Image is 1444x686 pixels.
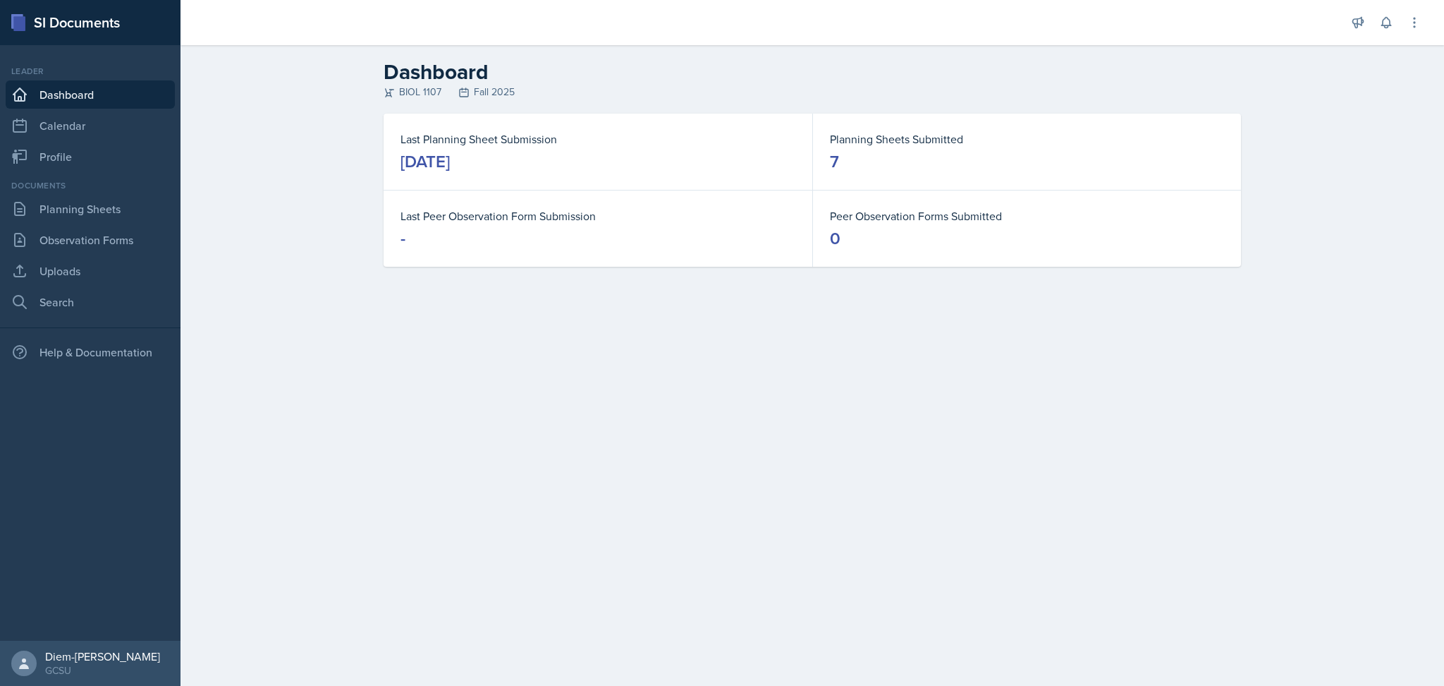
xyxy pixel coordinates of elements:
a: Calendar [6,112,175,140]
a: Dashboard [6,80,175,109]
div: Documents [6,179,175,192]
div: Leader [6,65,175,78]
dt: Last Planning Sheet Submission [400,131,795,148]
dt: Planning Sheets Submitted [830,131,1224,148]
a: Planning Sheets [6,195,175,223]
dt: Peer Observation Forms Submitted [830,207,1224,224]
h2: Dashboard [384,59,1241,85]
div: - [400,227,405,250]
a: Uploads [6,257,175,285]
div: Help & Documentation [6,338,175,366]
div: 0 [830,227,840,250]
dt: Last Peer Observation Form Submission [400,207,795,224]
div: BIOL 1107 Fall 2025 [384,85,1241,100]
div: GCSU [45,663,160,678]
div: [DATE] [400,150,450,173]
a: Observation Forms [6,226,175,254]
a: Search [6,288,175,316]
div: Diem-[PERSON_NAME] [45,649,160,663]
a: Profile [6,143,175,171]
div: 7 [830,150,839,173]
